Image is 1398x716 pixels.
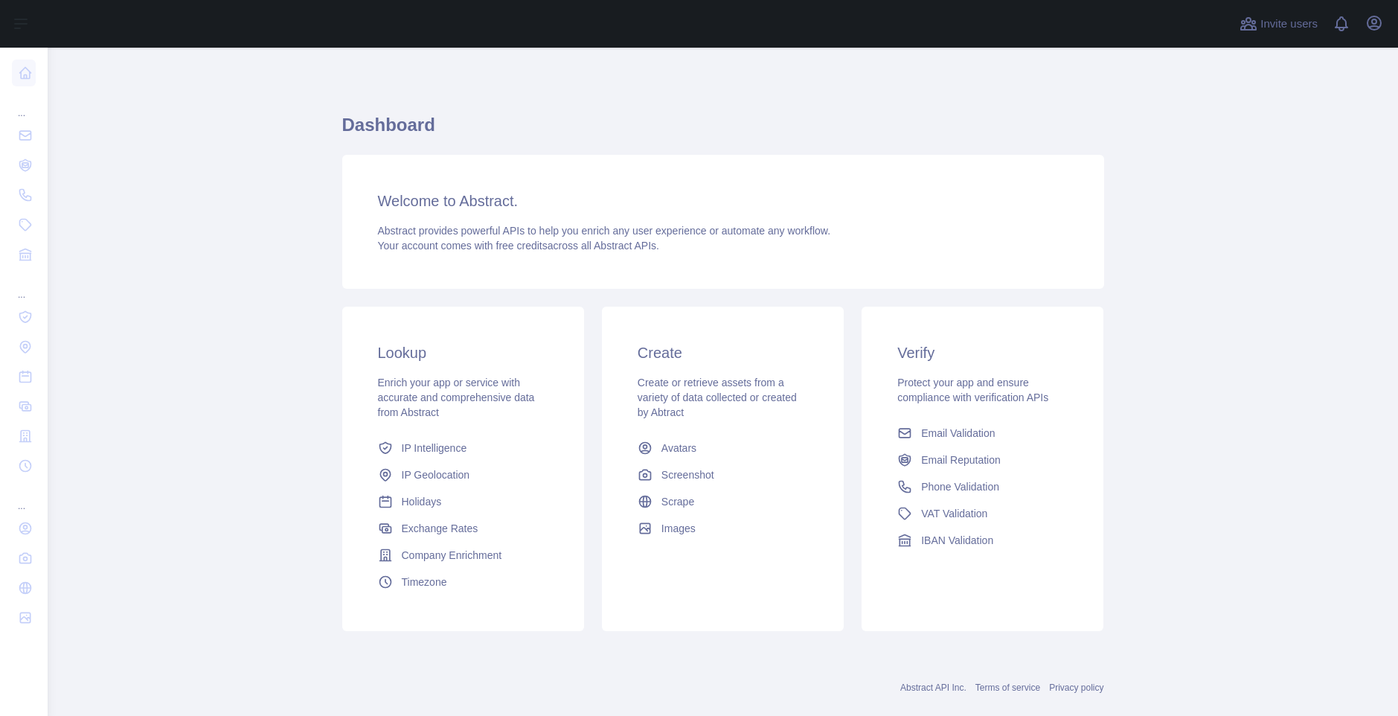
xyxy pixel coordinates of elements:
[632,515,814,542] a: Images
[402,521,478,536] span: Exchange Rates
[661,521,696,536] span: Images
[921,453,1001,467] span: Email Reputation
[900,683,966,693] a: Abstract API Inc.
[342,113,1104,149] h1: Dashboard
[891,447,1074,473] a: Email Reputation
[638,377,797,418] span: Create or retrieve assets from a variety of data collected or created by Abtract
[921,426,995,441] span: Email Validation
[372,569,554,595] a: Timezone
[921,506,987,521] span: VAT Validation
[12,271,36,301] div: ...
[372,542,554,569] a: Company Enrichment
[378,240,659,252] span: Your account comes with across all Abstract APIs.
[891,420,1074,447] a: Email Validation
[1237,12,1321,36] button: Invite users
[975,683,1040,693] a: Terms of service
[378,342,548,363] h3: Lookup
[632,488,814,515] a: Scrape
[661,441,696,456] span: Avatars
[378,377,535,418] span: Enrich your app or service with accurate and comprehensive data from Abstract
[12,482,36,512] div: ...
[891,500,1074,527] a: VAT Validation
[661,494,694,509] span: Scrape
[921,479,999,494] span: Phone Validation
[12,89,36,119] div: ...
[378,225,831,237] span: Abstract provides powerful APIs to help you enrich any user experience or automate any workflow.
[402,548,502,563] span: Company Enrichment
[372,488,554,515] a: Holidays
[1260,16,1318,33] span: Invite users
[402,494,442,509] span: Holidays
[1049,683,1103,693] a: Privacy policy
[632,435,814,461] a: Avatars
[372,461,554,488] a: IP Geolocation
[897,342,1068,363] h3: Verify
[897,377,1048,403] span: Protect your app and ensure compliance with verification APIs
[638,342,808,363] h3: Create
[891,527,1074,554] a: IBAN Validation
[372,435,554,461] a: IP Intelligence
[372,515,554,542] a: Exchange Rates
[891,473,1074,500] a: Phone Validation
[632,461,814,488] a: Screenshot
[378,191,1068,211] h3: Welcome to Abstract.
[402,441,467,456] span: IP Intelligence
[661,467,714,482] span: Screenshot
[496,240,548,252] span: free credits
[402,575,447,589] span: Timezone
[921,533,993,548] span: IBAN Validation
[402,467,470,482] span: IP Geolocation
